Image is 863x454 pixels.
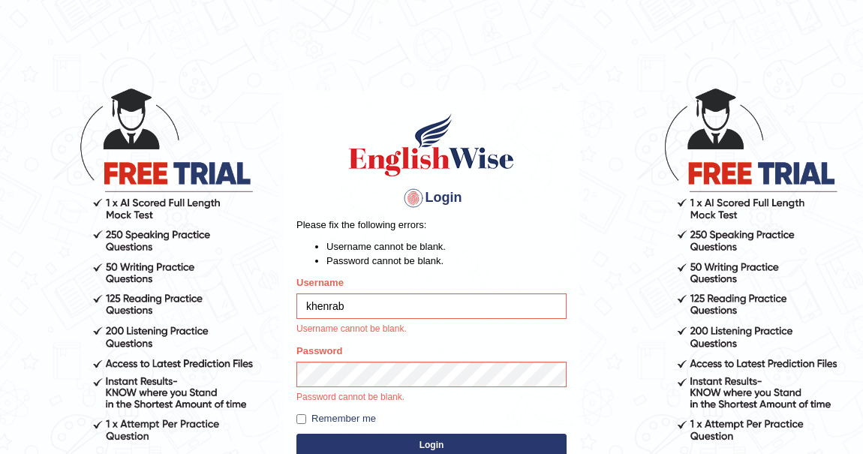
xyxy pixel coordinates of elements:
h4: Login [296,186,567,210]
li: Username cannot be blank. [326,239,567,254]
label: Username [296,275,344,290]
li: Password cannot be blank. [326,254,567,268]
p: Username cannot be blank. [296,323,567,336]
p: Please fix the following errors: [296,218,567,232]
input: Remember me [296,414,306,424]
label: Remember me [296,411,376,426]
p: Password cannot be blank. [296,391,567,404]
label: Password [296,344,342,358]
img: Logo of English Wise sign in for intelligent practice with AI [346,111,517,179]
